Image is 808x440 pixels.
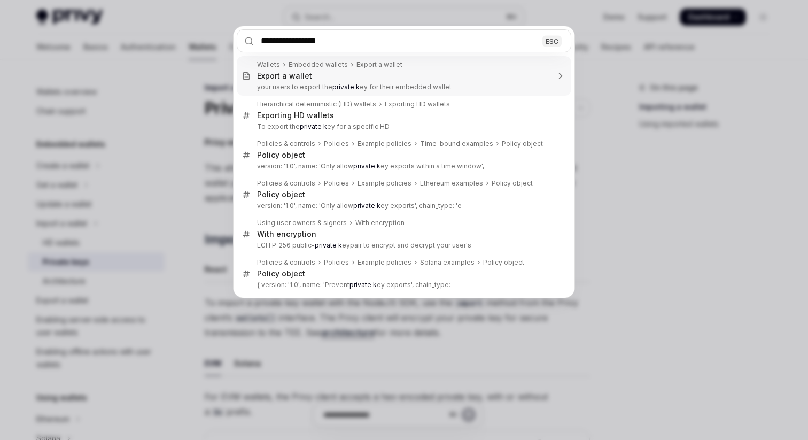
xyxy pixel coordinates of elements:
[324,258,349,267] div: Policies
[355,219,405,227] div: With encryption
[257,60,280,69] div: Wallets
[257,162,549,171] p: version: '1.0', name: 'Only allow ey exports within a time window',
[356,60,402,69] div: Export a wallet
[257,281,549,289] p: { version: '1.0', name: 'Prevent ey exports', chain_type:
[420,179,483,188] div: Ethereum examples
[257,219,347,227] div: Using user owners & signers
[257,100,376,109] div: Hierarchical deterministic (HD) wallets
[353,162,380,170] b: private k
[257,150,305,160] div: Policy object
[257,111,334,120] div: Exporting HD wallets
[257,190,305,199] div: Policy object
[420,258,475,267] div: Solana examples
[349,281,377,289] b: private k
[257,241,549,250] p: ECH P-256 public- eypair to encrypt and decrypt your user's
[257,258,315,267] div: Policies & controls
[353,202,380,210] b: private k
[257,83,549,91] p: your users to export the ey for their embedded wallet
[502,140,543,148] div: Policy object
[542,35,562,47] div: ESC
[257,229,316,239] div: With encryption
[420,140,493,148] div: Time-bound examples
[289,60,348,69] div: Embedded wallets
[358,258,411,267] div: Example policies
[324,179,349,188] div: Policies
[385,100,450,109] div: Exporting HD wallets
[492,179,533,188] div: Policy object
[358,140,411,148] div: Example policies
[257,269,305,279] div: Policy object
[324,140,349,148] div: Policies
[300,122,327,130] b: private k
[257,202,549,210] p: version: '1.0', name: 'Only allow ey exports', chain_type: 'e
[332,83,360,91] b: private k
[315,241,342,249] b: private k
[257,140,315,148] div: Policies & controls
[358,179,411,188] div: Example policies
[257,71,312,81] div: Export a wallet
[257,179,315,188] div: Policies & controls
[483,258,524,267] div: Policy object
[257,122,549,131] p: To export the ey for a specific HD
